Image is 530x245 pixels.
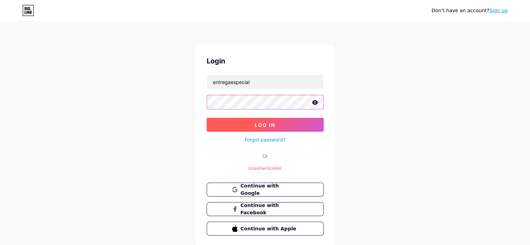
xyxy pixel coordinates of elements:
button: Continue with Facebook [207,202,324,216]
div: Unauthenticated. [207,165,324,171]
div: Don't have an account? [431,7,508,14]
span: Continue with Google [240,182,298,197]
a: Sign up [489,8,508,13]
span: Continue with Apple [240,225,298,232]
span: Continue with Facebook [240,202,298,216]
button: Continue with Apple [207,222,324,236]
button: Log In [207,118,324,132]
div: Login [207,56,324,66]
span: Log In [255,122,275,128]
div: Or [262,152,268,160]
button: Continue with Google [207,183,324,197]
a: Forgot password? [245,136,285,143]
input: Username [207,75,323,89]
